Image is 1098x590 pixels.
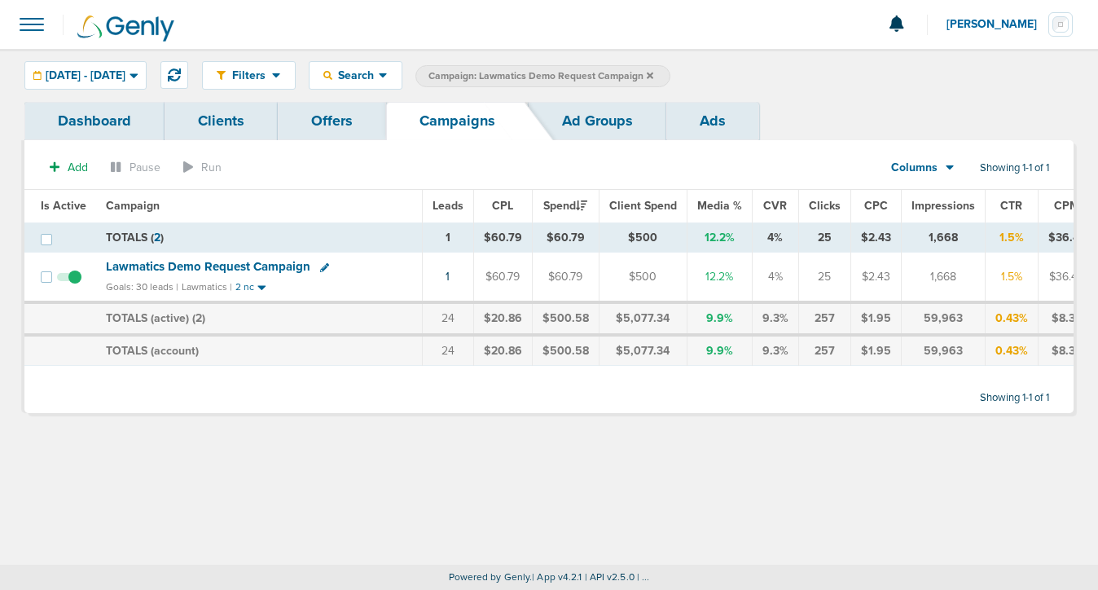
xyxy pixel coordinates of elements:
td: $36.44 [1038,222,1096,253]
span: CPC [864,199,888,213]
img: Genly [77,15,174,42]
td: TOTALS (account) [96,335,422,366]
a: Offers [278,102,386,140]
td: 9.9% [687,302,752,335]
td: 9.3% [752,302,798,335]
span: CVR [763,199,787,213]
td: 25 [798,253,850,302]
span: 2 [195,311,202,325]
a: Dashboard [24,102,165,140]
span: | App v4.2.1 [532,571,582,583]
span: | API v2.5.0 [585,571,635,583]
td: 0.43% [985,302,1038,335]
td: 257 [798,335,850,366]
span: Media % [697,199,742,213]
span: Spend [543,199,587,213]
span: [PERSON_NAME] [946,19,1048,30]
td: 4% [752,222,798,253]
td: 59,963 [901,335,985,366]
td: $2.43 [850,222,901,253]
td: $20.86 [473,335,532,366]
small: Lawmatics | [182,281,232,293]
td: $1.95 [850,302,901,335]
span: Showing 1-1 of 1 [980,391,1049,405]
td: 1,668 [901,222,985,253]
td: 1 [422,222,473,253]
td: $1.95 [850,335,901,366]
span: Client Spend [609,199,677,213]
td: 9.3% [752,335,798,366]
td: $500.58 [532,302,599,335]
td: $60.79 [532,222,599,253]
span: [DATE] - [DATE] [46,70,125,81]
td: 12.2% [687,253,752,302]
small: 2 nc [235,281,254,293]
span: Leads [433,199,463,213]
span: | ... [637,571,650,583]
span: CPM [1054,199,1079,213]
span: Columns [891,160,938,176]
span: 2 [154,231,160,244]
td: $5,077.34 [599,302,687,335]
td: $8.35 [1038,302,1096,335]
td: 1.5% [985,222,1038,253]
span: Showing 1-1 of 1 [980,161,1049,175]
td: TOTALS (active) ( ) [96,302,422,335]
span: Lawmatics Demo Request Campaign [106,259,310,274]
td: 0.43% [985,335,1038,366]
a: Ads [666,102,759,140]
td: 1,668 [901,253,985,302]
td: 9.9% [687,335,752,366]
a: Ad Groups [529,102,666,140]
td: $500 [599,253,687,302]
span: CTR [1000,199,1022,213]
small: Goals: 30 leads | [106,281,178,293]
td: $60.79 [473,222,532,253]
span: CPL [492,199,513,213]
a: Clients [165,102,278,140]
td: $60.79 [473,253,532,302]
td: 24 [422,302,473,335]
span: Is Active [41,199,86,213]
td: 59,963 [901,302,985,335]
td: 25 [798,222,850,253]
td: 1.5% [985,253,1038,302]
td: $500.58 [532,335,599,366]
td: 4% [752,253,798,302]
td: 24 [422,335,473,366]
span: Impressions [911,199,975,213]
span: Clicks [809,199,841,213]
td: $5,077.34 [599,335,687,366]
td: $20.86 [473,302,532,335]
a: 1 [446,270,450,284]
td: 12.2% [687,222,752,253]
a: Campaigns [386,102,529,140]
td: $8.35 [1038,335,1096,366]
span: Add [68,161,88,174]
span: Campaign: Lawmatics Demo Request Campaign [428,69,653,83]
td: 257 [798,302,850,335]
td: $500 [599,222,687,253]
button: Add [41,156,97,179]
td: $2.43 [850,253,901,302]
span: Campaign [106,199,160,213]
span: Search [332,68,379,82]
span: Filters [226,68,272,82]
td: $36.44 [1038,253,1096,302]
td: TOTALS ( ) [96,222,422,253]
td: $60.79 [532,253,599,302]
